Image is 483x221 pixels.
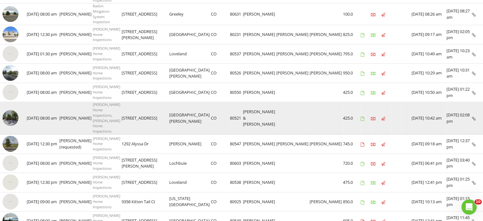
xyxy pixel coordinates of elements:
td: 80526 [230,64,243,83]
td: [DATE] 03:40 pm [446,154,472,173]
td: [DATE] 10:13 am [412,192,446,211]
td: [PERSON_NAME] [310,64,343,83]
td: [PERSON_NAME] [243,135,276,154]
td: 100.0 [343,3,361,25]
td: 950.0 [343,64,361,83]
td: [DATE] 12:30 pm [27,173,59,192]
td: [PERSON_NAME] [243,3,276,25]
td: Lochbuie [169,154,211,173]
td: [PERSON_NAME] [59,83,93,102]
img: streetview [3,194,18,210]
td: [DATE] 12:37 pm [446,135,472,154]
span: [PERSON_NAME] Home Inspections, [PERSON_NAME] Home Inspections [93,102,120,134]
span: [PERSON_NAME] Home Inspections [93,46,120,61]
td: [PERSON_NAME] [59,64,93,83]
td: [PERSON_NAME] [59,44,93,64]
td: [DATE] 06:41 pm [412,154,446,173]
td: [PERSON_NAME] [243,154,276,173]
td: [PERSON_NAME] [243,173,276,192]
img: streetview [3,6,18,22]
td: [STREET_ADDRESS] [122,44,169,64]
td: [DATE] 10:42 am [412,102,446,135]
td: [PERSON_NAME] [59,192,93,211]
td: [GEOGRAPHIC_DATA] [169,83,211,102]
td: [DATE] 10:50 am [412,83,446,102]
td: [DATE] 08:00 am [27,154,59,173]
td: 745.0 [343,135,361,154]
td: Greeley [169,3,211,25]
td: [STREET_ADDRESS][PERSON_NAME] [122,154,169,173]
td: [DATE] 09:00 am [27,192,59,211]
td: [PERSON_NAME] [310,192,343,211]
span: [PERSON_NAME] Home Inspections [93,175,120,190]
td: [DATE] 09:17 am [412,25,446,45]
td: CO [211,44,230,64]
td: [PERSON_NAME] (requested) [59,135,93,154]
img: streetview [3,84,18,100]
td: Loveland [169,173,211,192]
td: [PERSON_NAME] [276,135,310,154]
span: 10 [474,199,482,204]
td: [GEOGRAPHIC_DATA][PERSON_NAME] [169,102,211,135]
td: [PERSON_NAME] [310,44,343,64]
td: CO [211,25,230,45]
td: [PERSON_NAME] [243,83,276,102]
span: [PERSON_NAME] Home Inspections [93,136,120,152]
td: [DATE] 02:05 pm [446,25,472,45]
td: [PERSON_NAME] [310,135,343,154]
td: CO [211,83,230,102]
td: 80231 [230,25,243,45]
td: [PERSON_NAME] [59,154,93,173]
td: [DATE] 01:30 pm [27,44,59,64]
img: streetview [3,46,18,62]
td: 80538 [230,173,243,192]
td: [US_STATE][GEOGRAPHIC_DATA] [169,192,211,211]
td: [DATE] 10:31 am [446,64,472,83]
img: streetview [3,174,18,190]
td: 80925 [230,192,243,211]
td: [DATE] 01:25 pm [446,173,472,192]
td: 475.0 [343,173,361,192]
td: CO [211,192,230,211]
td: 720.0 [343,154,361,173]
td: [PERSON_NAME] [59,173,93,192]
img: streetview [3,155,18,171]
td: [GEOGRAPHIC_DATA] [169,25,211,45]
td: [PERSON_NAME] [243,44,276,64]
td: [DATE] 08:27 am [446,3,472,25]
td: CO [211,3,230,25]
span: [PERSON_NAME] Home Inspections [93,155,120,171]
td: 80603 [230,154,243,173]
td: [PERSON_NAME] [59,3,93,25]
td: CO [211,64,230,83]
img: streetview [3,65,18,81]
td: [STREET_ADDRESS][PERSON_NAME] [122,25,169,45]
td: [PERSON_NAME] [243,64,276,83]
td: [STREET_ADDRESS] [122,64,169,83]
td: CO [211,173,230,192]
span: [PERSON_NAME] Home Inspections [93,84,120,100]
td: 1292 Alyssa Dr [122,135,169,154]
iframe: Intercom live chat [461,199,477,215]
span: [PERSON_NAME] Home Inspections [93,27,120,42]
td: [DATE] 08:26 am [412,3,446,25]
td: [DATE] 01:22 pm [446,83,472,102]
span: Radon Mitigation System Inspection [93,3,110,24]
span: [PERSON_NAME] Home Inspections [93,65,120,81]
td: 850.0 [343,192,361,211]
td: [PERSON_NAME] [310,25,343,45]
td: 425.0 [343,102,361,135]
td: [DATE] 09:18 am [412,135,446,154]
td: CO [211,135,230,154]
td: [STREET_ADDRESS] [122,173,169,192]
td: [STREET_ADDRESS] [122,83,169,102]
td: CO [211,154,230,173]
td: [PERSON_NAME] [243,192,276,211]
td: [DATE] 10:29 am [412,64,446,83]
td: [PERSON_NAME] & [PERSON_NAME] [243,102,276,135]
td: [PERSON_NAME] [276,25,310,45]
td: [GEOGRAPHIC_DATA][PERSON_NAME] [169,64,211,83]
td: [DATE] 12:30 pm [27,25,59,45]
td: [PERSON_NAME] [276,44,310,64]
td: [PERSON_NAME] [276,64,310,83]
